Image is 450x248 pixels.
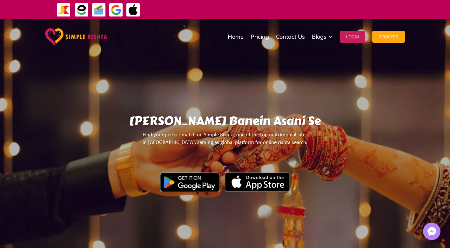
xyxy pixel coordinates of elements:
[92,3,106,17] img: Credit Cards
[160,173,220,192] img: Google Play
[75,3,89,17] img: EasyPaisa-icon
[426,225,438,238] img: Messenger
[251,21,269,53] a: Pricing
[57,3,71,17] img: JazzCash-icon
[276,21,305,53] a: Contact Us
[59,114,391,131] h1: [PERSON_NAME] Banein Asani Se
[340,21,365,53] a: Login
[109,3,123,17] img: GooglePay-icon
[126,3,140,17] img: ApplePay-icon
[59,131,391,152] p: Find your perfect match on Simple Rishta, one of the top matrimonial sites in [GEOGRAPHIC_DATA], ...
[312,21,333,53] a: Blogs
[372,21,405,53] a: Register
[340,31,365,43] button: Login
[372,31,405,43] button: Register
[228,21,244,53] a: Home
